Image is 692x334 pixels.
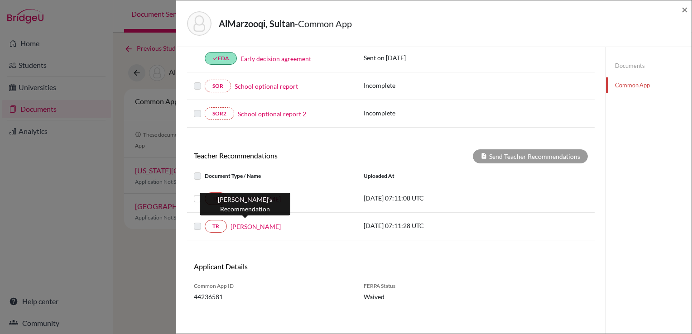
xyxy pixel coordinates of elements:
p: Sent on [DATE] [364,53,457,62]
div: Uploaded at [357,171,493,181]
a: doneEDA [205,52,237,65]
h6: Teacher Recommendations [187,151,391,160]
p: Incomplete [364,108,457,118]
div: Document Type / Name [187,171,357,181]
p: [DATE] 07:11:28 UTC [364,221,486,230]
span: Waived [364,292,452,301]
h6: Applicant Details [194,262,384,271]
button: Close [682,4,688,15]
i: done [212,56,218,61]
span: - Common App [295,18,352,29]
strong: AlMarzooqi, Sultan [219,18,295,29]
p: Incomplete [364,81,457,90]
div: [PERSON_NAME]’s Recommendation [200,193,290,215]
a: School optional report [235,81,298,91]
span: Common App ID [194,282,350,290]
a: SOR2 [205,107,234,120]
a: Early decision agreement [240,54,311,63]
a: Common App [606,77,692,93]
span: × [682,3,688,16]
a: SOR [205,80,231,92]
a: Documents [606,58,692,74]
a: TR [205,220,227,233]
span: FERPA Status [364,282,452,290]
p: [DATE] 07:11:08 UTC [364,193,486,203]
div: Send Teacher Recommendations [473,149,588,163]
span: 44236581 [194,292,350,301]
a: School optional report 2 [238,109,306,119]
a: [PERSON_NAME] [231,222,281,231]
